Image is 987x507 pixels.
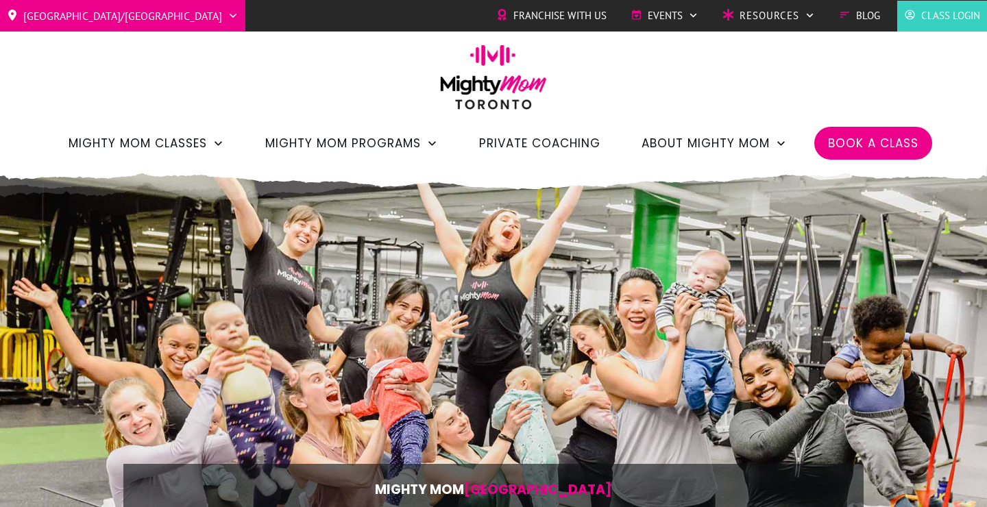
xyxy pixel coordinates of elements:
[265,132,438,155] a: Mighty Mom Programs
[165,478,822,501] p: Mighty Mom
[856,5,880,26] span: Blog
[433,45,554,119] img: mightymom-logo-toronto
[69,132,207,155] span: Mighty Mom Classes
[740,5,799,26] span: Resources
[513,5,607,26] span: Franchise with Us
[69,132,224,155] a: Mighty Mom Classes
[631,5,698,26] a: Events
[642,132,770,155] span: About Mighty Mom
[265,132,421,155] span: Mighty Mom Programs
[722,5,815,26] a: Resources
[23,5,222,27] span: [GEOGRAPHIC_DATA]/[GEOGRAPHIC_DATA]
[648,5,683,26] span: Events
[839,5,880,26] a: Blog
[921,5,980,26] span: Class Login
[828,132,918,155] a: Book a Class
[496,5,607,26] a: Franchise with Us
[464,480,612,499] span: [GEOGRAPHIC_DATA]
[479,132,600,155] a: Private Coaching
[642,132,787,155] a: About Mighty Mom
[7,5,239,27] a: [GEOGRAPHIC_DATA]/[GEOGRAPHIC_DATA]
[904,5,980,26] a: Class Login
